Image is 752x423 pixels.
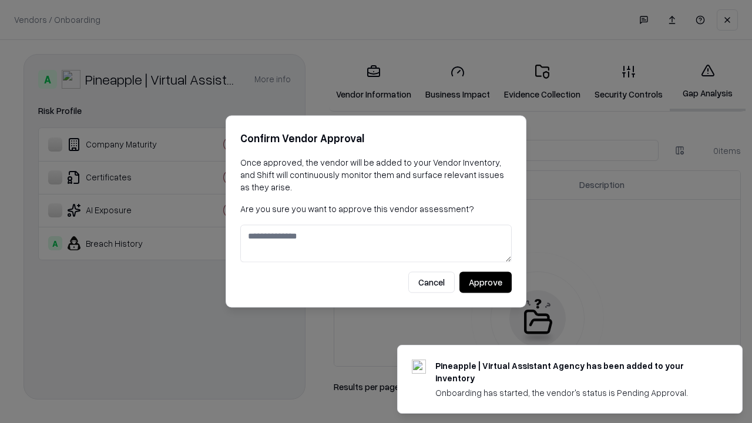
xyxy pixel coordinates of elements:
[412,360,426,374] img: trypineapple.com
[435,387,714,399] div: Onboarding has started, the vendor's status is Pending Approval.
[459,272,512,293] button: Approve
[435,360,714,384] div: Pineapple | Virtual Assistant Agency has been added to your inventory
[240,156,512,193] p: Once approved, the vendor will be added to your Vendor Inventory, and Shift will continuously mon...
[240,203,512,215] p: Are you sure you want to approve this vendor assessment?
[240,130,512,147] h2: Confirm Vendor Approval
[408,272,455,293] button: Cancel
